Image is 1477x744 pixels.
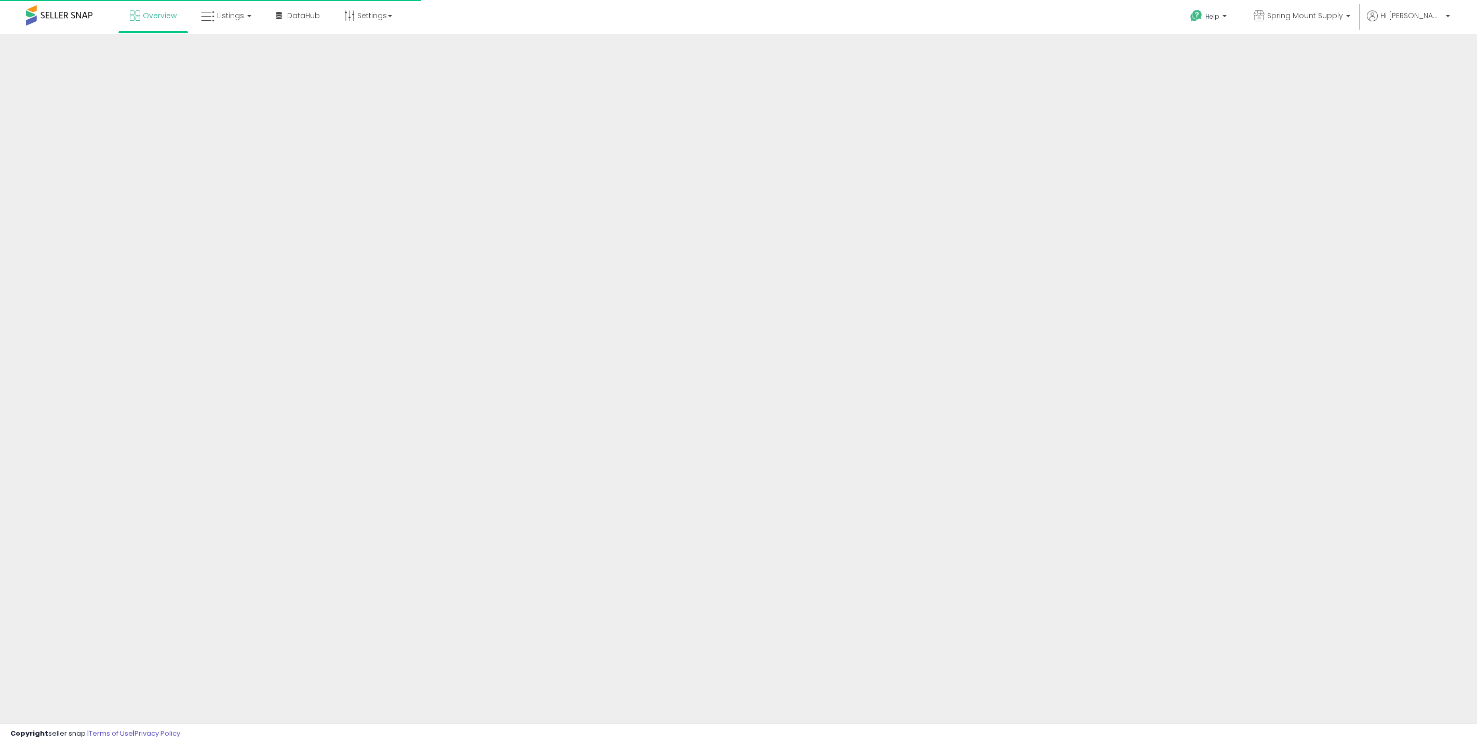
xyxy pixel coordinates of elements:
a: Hi [PERSON_NAME] [1367,10,1450,34]
span: Help [1205,12,1219,21]
span: Listings [217,10,244,21]
i: Get Help [1190,9,1203,22]
a: Help [1182,2,1237,34]
span: Overview [143,10,177,21]
span: DataHub [287,10,320,21]
span: Spring Mount Supply [1267,10,1343,21]
span: Hi [PERSON_NAME] [1380,10,1443,21]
